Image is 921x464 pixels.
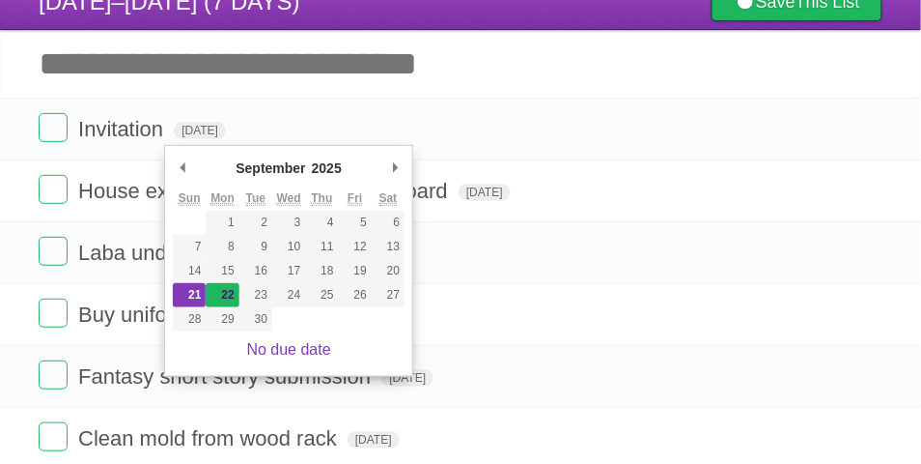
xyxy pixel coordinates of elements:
abbr: Wednesday [277,191,301,206]
button: 10 [272,235,305,259]
button: 1 [206,211,238,235]
button: 14 [173,259,206,283]
button: 11 [305,235,338,259]
button: 21 [173,283,206,307]
button: 12 [339,235,372,259]
button: 29 [206,307,238,332]
label: Done [39,237,68,266]
span: [DATE] [459,184,511,201]
label: Done [39,361,68,390]
span: Clean mold from wood rack [78,426,342,450]
button: 28 [173,307,206,332]
label: Done [39,175,68,204]
label: Done [39,113,68,142]
a: No due date [247,341,331,358]
button: 19 [339,259,372,283]
span: House exterior paint layout/inspo board [78,179,453,203]
button: 15 [206,259,238,283]
abbr: Friday [348,191,362,206]
span: Fantasy short story submission [78,364,376,389]
span: Laba undies + palaba [78,241,287,265]
span: Buy uniform [78,303,196,327]
div: September [233,154,308,183]
button: 18 [305,259,338,283]
abbr: Sunday [179,191,201,206]
span: [DATE] [348,431,400,449]
button: 27 [372,283,405,307]
button: 6 [372,211,405,235]
button: 30 [239,307,272,332]
button: 2 [239,211,272,235]
abbr: Thursday [311,191,332,206]
button: 4 [305,211,338,235]
button: 22 [206,283,238,307]
button: Next Month [385,154,405,183]
abbr: Monday [210,191,235,206]
button: 5 [339,211,372,235]
span: [DATE] [381,369,433,387]
button: 23 [239,283,272,307]
label: Done [39,299,68,328]
span: Invitation [78,117,168,141]
button: 9 [239,235,272,259]
abbr: Tuesday [246,191,265,206]
button: 7 [173,235,206,259]
button: 16 [239,259,272,283]
button: 24 [272,283,305,307]
div: 2025 [309,154,345,183]
button: 17 [272,259,305,283]
button: Previous Month [173,154,192,183]
button: 25 [305,283,338,307]
button: 20 [372,259,405,283]
button: 8 [206,235,238,259]
abbr: Saturday [379,191,398,206]
button: 3 [272,211,305,235]
label: Done [39,422,68,451]
button: 26 [339,283,372,307]
span: [DATE] [174,122,226,139]
button: 13 [372,235,405,259]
